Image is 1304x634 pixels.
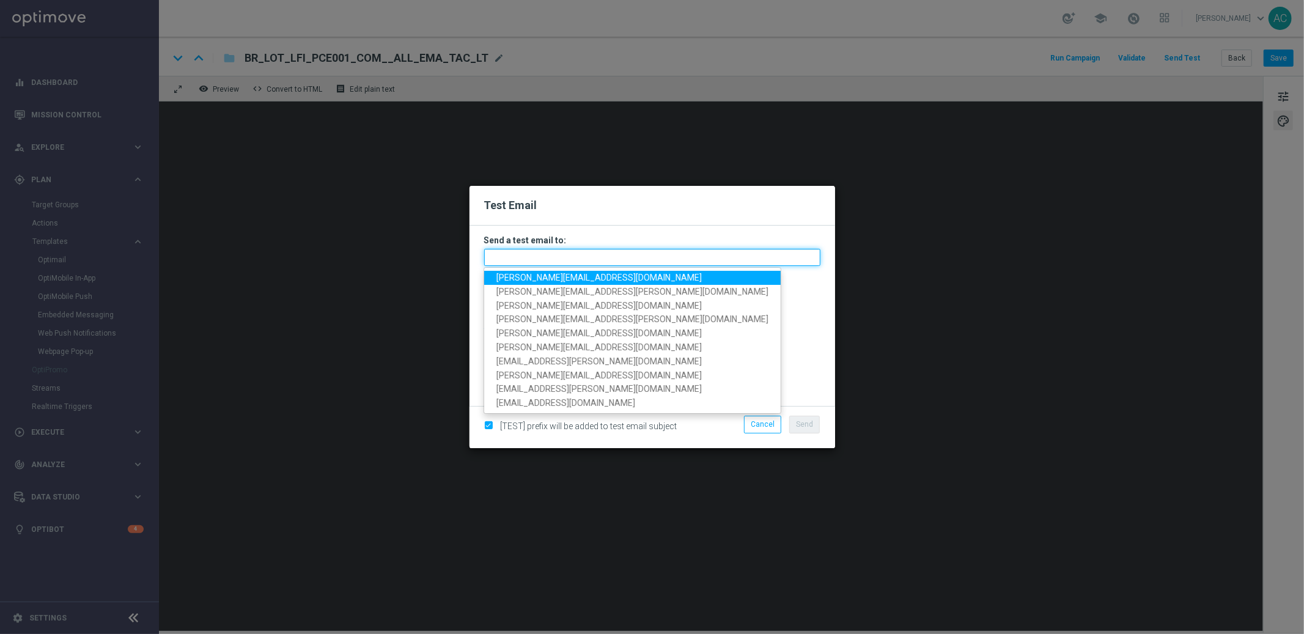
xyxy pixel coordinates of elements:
a: [PERSON_NAME][EMAIL_ADDRESS][DOMAIN_NAME] [484,327,781,341]
a: [PERSON_NAME][EMAIL_ADDRESS][DOMAIN_NAME] [484,341,781,355]
a: [PERSON_NAME][EMAIL_ADDRESS][PERSON_NAME][DOMAIN_NAME] [484,285,781,299]
a: [EMAIL_ADDRESS][PERSON_NAME][DOMAIN_NAME] [484,383,781,397]
span: [EMAIL_ADDRESS][DOMAIN_NAME] [496,399,635,408]
span: [PERSON_NAME][EMAIL_ADDRESS][PERSON_NAME][DOMAIN_NAME] [496,315,768,325]
a: [PERSON_NAME][EMAIL_ADDRESS][PERSON_NAME][DOMAIN_NAME] [484,313,781,327]
span: [PERSON_NAME][EMAIL_ADDRESS][DOMAIN_NAME] [496,273,702,282]
a: [PERSON_NAME][EMAIL_ADDRESS][DOMAIN_NAME] [484,299,781,313]
a: [PERSON_NAME][EMAIL_ADDRESS][DOMAIN_NAME] [484,271,781,285]
button: Send [789,416,820,433]
a: [EMAIL_ADDRESS][DOMAIN_NAME] [484,397,781,411]
a: [EMAIL_ADDRESS][PERSON_NAME][DOMAIN_NAME] [484,355,781,369]
span: [PERSON_NAME][EMAIL_ADDRESS][DOMAIN_NAME] [496,342,702,352]
span: [PERSON_NAME][EMAIL_ADDRESS][DOMAIN_NAME] [496,301,702,311]
span: [PERSON_NAME][EMAIL_ADDRESS][PERSON_NAME][DOMAIN_NAME] [496,287,768,297]
span: [PERSON_NAME][EMAIL_ADDRESS][DOMAIN_NAME] [496,370,702,380]
span: [TEST] prefix will be added to test email subject [501,421,677,431]
h2: Test Email [484,198,820,213]
span: [EMAIL_ADDRESS][PERSON_NAME][DOMAIN_NAME] [496,356,702,366]
span: [PERSON_NAME][EMAIL_ADDRESS][DOMAIN_NAME] [496,329,702,339]
h3: Send a test email to: [484,235,820,246]
span: [EMAIL_ADDRESS][PERSON_NAME][DOMAIN_NAME] [496,385,702,394]
span: Send [796,420,813,429]
button: Cancel [744,416,781,433]
a: [PERSON_NAME][EMAIL_ADDRESS][DOMAIN_NAME] [484,369,781,383]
